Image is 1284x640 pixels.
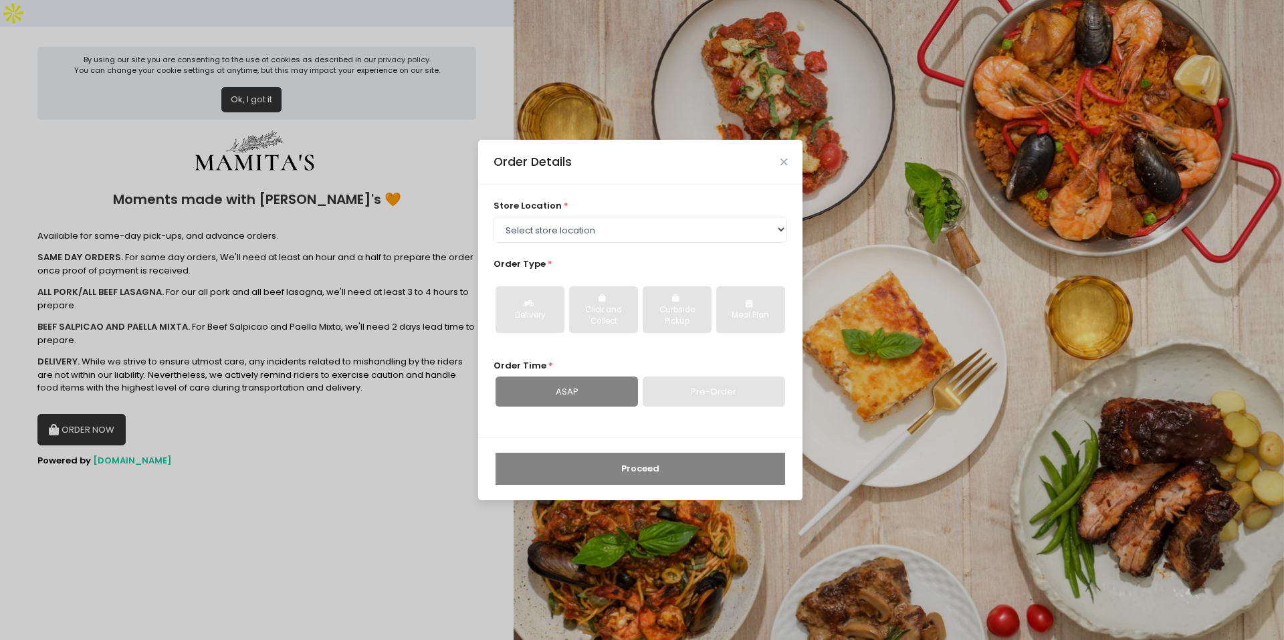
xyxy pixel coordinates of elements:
[652,304,702,328] div: Curbside Pickup
[780,158,787,165] button: Close
[505,310,555,322] div: Delivery
[726,310,776,322] div: Meal Plan
[716,286,785,333] button: Meal Plan
[494,199,562,212] span: store location
[578,304,629,328] div: Click and Collect
[643,286,712,333] button: Curbside Pickup
[496,286,564,333] button: Delivery
[494,153,572,171] div: Order Details
[569,286,638,333] button: Click and Collect
[496,453,785,485] button: Proceed
[494,257,546,270] span: Order Type
[494,359,546,372] span: Order Time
